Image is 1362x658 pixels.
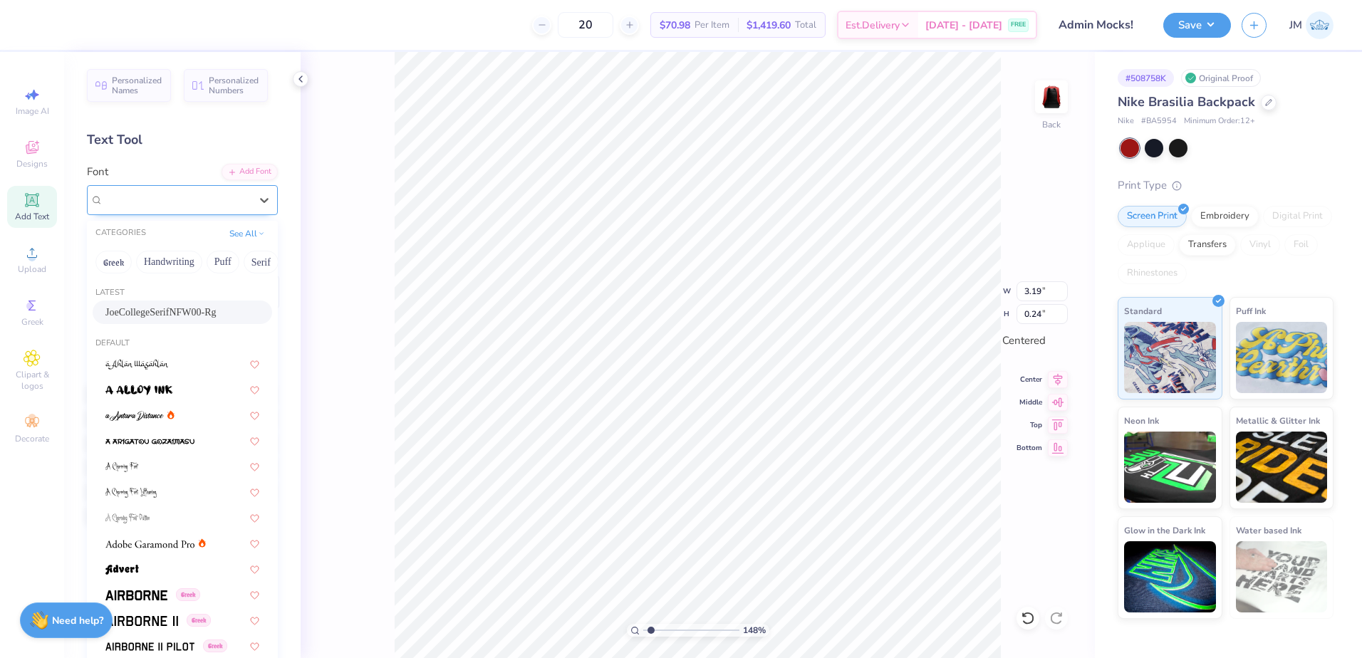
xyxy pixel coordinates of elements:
img: Airborne [105,590,167,600]
span: Est. Delivery [846,18,900,33]
button: Puff [207,251,239,273]
span: $1,419.60 [747,18,791,33]
span: Minimum Order: 12 + [1184,115,1255,127]
input: Untitled Design [1048,11,1153,39]
span: Add Text [15,211,49,222]
div: Embroidery [1191,206,1259,227]
button: Serif [244,251,279,273]
img: a Alloy Ink [105,385,172,395]
span: JoeCollegeSerifNFW00-Rg [105,305,217,320]
strong: Need help? [52,614,103,627]
img: Neon Ink [1124,432,1216,503]
span: Designs [16,158,48,169]
img: Adobe Garamond Pro [105,539,194,549]
span: Decorate [15,433,49,444]
span: Standard [1124,303,1162,318]
span: Personalized Names [112,75,162,95]
span: Glow in the Dark Ink [1124,523,1205,538]
span: Neon Ink [1124,413,1159,428]
span: Total [795,18,816,33]
img: Airborne II Pilot [105,642,194,652]
a: JM [1289,11,1334,39]
span: Personalized Numbers [209,75,259,95]
div: Print Type [1118,177,1334,194]
input: – – [558,12,613,38]
img: Standard [1124,322,1216,393]
span: Nike Brasilia Backpack [1118,93,1255,110]
div: # 508758K [1118,69,1174,87]
span: JM [1289,17,1302,33]
img: Water based Ink [1236,541,1328,612]
div: Vinyl [1240,234,1280,256]
div: Add Font [222,164,278,180]
div: Screen Print [1118,206,1187,227]
img: Joshua Malaki [1306,11,1334,39]
span: Clipart & logos [7,369,57,392]
span: 148 % [743,624,766,637]
span: Puff Ink [1236,303,1266,318]
span: Center [1017,375,1042,385]
div: Default [87,338,278,350]
span: # BA5954 [1141,115,1177,127]
img: Puff Ink [1236,322,1328,393]
span: Nike [1118,115,1134,127]
img: a Antara Distance [105,411,164,421]
img: Glow in the Dark Ink [1124,541,1216,612]
img: a Arigatou Gozaimasu [105,437,194,446]
span: Bottom [1017,443,1042,453]
span: FREE [1011,20,1026,30]
span: Greek [187,614,211,627]
div: Digital Print [1263,206,1332,227]
span: $70.98 [660,18,690,33]
span: Upload [18,263,46,275]
img: A Charming Font Leftleaning [105,488,157,498]
label: Font [87,164,108,180]
img: Metallic & Glitter Ink [1236,432,1328,503]
span: Greek [203,639,227,652]
span: Metallic & Glitter Ink [1236,413,1320,428]
span: Water based Ink [1236,523,1301,538]
button: Save [1163,13,1231,38]
img: Back [1037,83,1066,111]
img: Airborne II [105,616,178,626]
span: [DATE] - [DATE] [925,18,1002,33]
span: Image AI [16,105,49,117]
div: Text Tool [87,130,278,150]
span: Middle [1017,397,1042,407]
img: Advert [105,565,139,575]
div: Back [1042,118,1061,131]
img: a Ahlan Wasahlan [105,360,169,370]
div: Original Proof [1181,69,1261,87]
button: Handwriting [136,251,202,273]
div: Applique [1118,234,1175,256]
button: Greek [95,251,132,273]
span: Per Item [695,18,729,33]
img: A Charming Font Outline [105,513,150,523]
div: Transfers [1179,234,1236,256]
span: Top [1017,420,1042,430]
img: A Charming Font [105,462,139,472]
span: Greek [176,588,200,601]
span: Greek [21,316,43,328]
div: Rhinestones [1118,263,1187,284]
button: See All [225,226,269,241]
div: CATEGORIES [95,227,146,239]
div: Latest [87,287,278,299]
div: Foil [1284,234,1318,256]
